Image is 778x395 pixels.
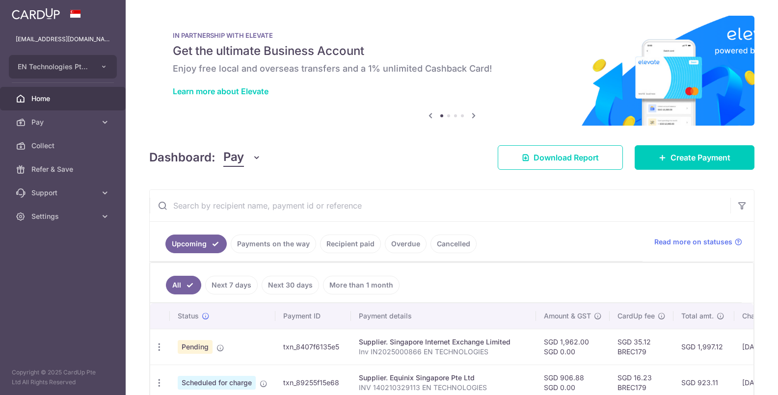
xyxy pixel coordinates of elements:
span: Scheduled for charge [178,376,256,390]
a: Download Report [498,145,623,170]
span: Status [178,311,199,321]
span: Collect [31,141,96,151]
td: SGD 1,962.00 SGD 0.00 [536,329,610,365]
a: Cancelled [430,235,477,253]
span: Pending [178,340,213,354]
a: More than 1 month [323,276,400,294]
span: Read more on statuses [654,237,732,247]
a: Upcoming [165,235,227,253]
h5: Get the ultimate Business Account [173,43,731,59]
a: All [166,276,201,294]
th: Payment ID [275,303,351,329]
img: Renovation banner [149,16,754,126]
span: Home [31,94,96,104]
h4: Dashboard: [149,149,215,166]
span: Refer & Save [31,164,96,174]
a: Read more on statuses [654,237,742,247]
h6: Enjoy free local and overseas transfers and a 1% unlimited Cashback Card! [173,63,731,75]
button: Pay [223,148,261,167]
th: Payment details [351,303,536,329]
td: SGD 1,997.12 [673,329,734,365]
button: EN Technologies Pte Ltd [9,55,117,79]
span: Pay [31,117,96,127]
p: IN PARTNERSHIP WITH ELEVATE [173,31,731,39]
p: Inv IN2025000866 EN TECHNOLOGIES [359,347,528,357]
a: Recipient paid [320,235,381,253]
span: EN Technologies Pte Ltd [18,62,90,72]
span: Create Payment [671,152,730,163]
p: [EMAIL_ADDRESS][DOMAIN_NAME] [16,34,110,44]
span: CardUp fee [617,311,655,321]
span: Pay [223,148,244,167]
span: Total amt. [681,311,714,321]
div: Supplier. Singapore Internet Exchange Limited [359,337,528,347]
div: Supplier. Equinix Singapore Pte Ltd [359,373,528,383]
p: INV 140210329113 EN TECHNOLOGIES [359,383,528,393]
img: CardUp [12,8,60,20]
span: Amount & GST [544,311,591,321]
span: Support [31,188,96,198]
a: Create Payment [635,145,754,170]
td: txn_8407f6135e5 [275,329,351,365]
a: Overdue [385,235,427,253]
span: Settings [31,211,96,221]
input: Search by recipient name, payment id or reference [150,190,730,221]
span: Download Report [534,152,599,163]
td: SGD 35.12 BREC179 [610,329,673,365]
a: Next 7 days [205,276,258,294]
a: Learn more about Elevate [173,86,268,96]
a: Payments on the way [231,235,316,253]
a: Next 30 days [262,276,319,294]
